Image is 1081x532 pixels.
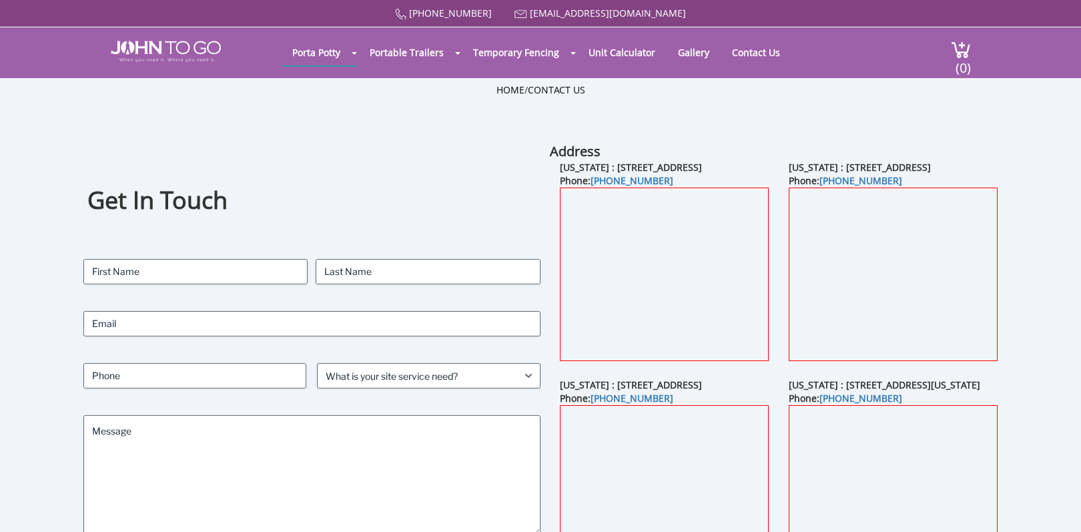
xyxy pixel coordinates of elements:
[514,10,527,19] img: Mail
[83,363,307,388] input: Phone
[789,174,902,187] b: Phone:
[496,83,585,97] ul: /
[668,39,719,65] a: Gallery
[111,41,221,62] img: JOHN to go
[550,142,601,160] b: Address
[409,7,492,19] a: [PHONE_NUMBER]
[530,7,686,19] a: [EMAIL_ADDRESS][DOMAIN_NAME]
[789,392,902,405] b: Phone:
[87,184,536,217] h1: Get In Touch
[560,392,673,405] b: Phone:
[591,174,673,187] a: [PHONE_NUMBER]
[1028,479,1081,532] button: Live Chat
[819,392,902,405] a: [PHONE_NUMBER]
[591,392,673,405] a: [PHONE_NUMBER]
[395,9,406,20] img: Call
[579,39,665,65] a: Unit Calculator
[282,39,350,65] a: Porta Potty
[951,41,971,59] img: cart a
[528,83,585,96] a: Contact Us
[463,39,569,65] a: Temporary Fencing
[496,83,524,96] a: Home
[316,259,540,284] input: Last Name
[560,161,702,174] b: [US_STATE] : [STREET_ADDRESS]
[83,259,308,284] input: First Name
[955,48,971,77] span: (0)
[819,174,902,187] a: [PHONE_NUMBER]
[360,39,454,65] a: Portable Trailers
[83,311,540,336] input: Email
[789,378,980,391] b: [US_STATE] : [STREET_ADDRESS][US_STATE]
[560,174,673,187] b: Phone:
[722,39,790,65] a: Contact Us
[560,378,702,391] b: [US_STATE] : [STREET_ADDRESS]
[789,161,931,174] b: [US_STATE] : [STREET_ADDRESS]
